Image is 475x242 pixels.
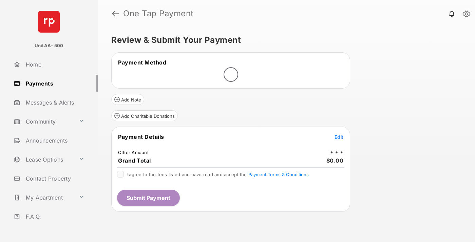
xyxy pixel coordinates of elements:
[326,157,344,164] span: $0.00
[248,172,309,177] button: I agree to the fees listed and have read and accept the
[11,151,76,168] a: Lease Options
[335,133,343,140] button: Edit
[11,56,98,73] a: Home
[118,157,151,164] span: Grand Total
[35,42,63,49] p: UnitAA- 500
[118,59,166,66] span: Payment Method
[117,190,180,206] button: Submit Payment
[11,94,98,111] a: Messages & Alerts
[11,208,98,225] a: F.A.Q.
[11,113,76,130] a: Community
[111,110,178,121] button: Add Charitable Donations
[335,134,343,140] span: Edit
[118,133,164,140] span: Payment Details
[38,11,60,33] img: svg+xml;base64,PHN2ZyB4bWxucz0iaHR0cDovL3d3dy53My5vcmcvMjAwMC9zdmciIHdpZHRoPSI2NCIgaGVpZ2h0PSI2NC...
[111,36,456,44] h5: Review & Submit Your Payment
[11,132,98,149] a: Announcements
[111,94,144,105] button: Add Note
[11,189,76,206] a: My Apartment
[118,149,149,155] td: Other Amount
[11,75,98,92] a: Payments
[123,10,194,18] strong: One Tap Payment
[127,172,309,177] span: I agree to the fees listed and have read and accept the
[11,170,98,187] a: Contact Property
